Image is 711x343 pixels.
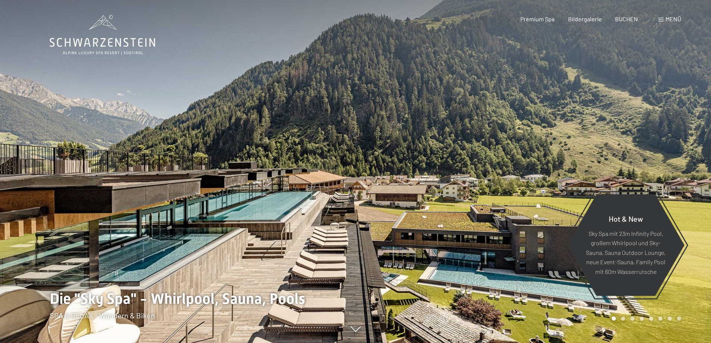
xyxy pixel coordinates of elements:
p: Sky Spa mit 23m Infinity Pool, großem Whirlpool und Sky-Sauna, Sauna Outdoor Lounge, neue Event-S... [585,228,666,276]
span: Menü [665,15,681,22]
span: Hot & New [609,214,643,223]
a: Premium Spa [520,15,555,22]
div: Carousel Page 4 [640,317,644,321]
div: Carousel Page 8 [677,317,681,321]
a: Bildergalerie [568,15,602,22]
a: Hot & New Sky Spa mit 23m Infinity Pool, großem Whirlpool und Sky-Sauna, Sauna Outdoor Lounge, ne... [567,194,685,296]
div: Carousel Page 2 [621,317,625,321]
a: BUCHEN [615,15,638,22]
div: Carousel Page 3 [630,317,634,321]
div: Carousel Pagination [609,317,681,321]
div: Carousel Page 6 [658,317,662,321]
div: Carousel Page 5 [649,317,653,321]
div: Carousel Page 7 [668,317,672,321]
div: Carousel Page 1 (Current Slide) [612,317,616,321]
